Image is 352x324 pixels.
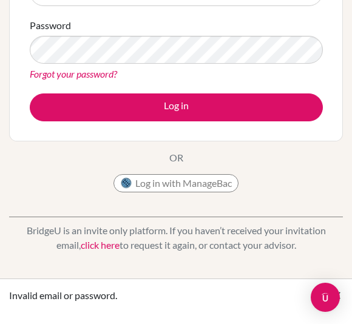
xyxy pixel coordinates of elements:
label: Password [30,18,71,33]
div: Open Intercom Messenger [311,283,340,312]
div: Invalid email or password. [9,288,331,303]
p: OR [169,150,183,165]
p: BridgeU is an invite only platform. If you haven’t received your invitation email, to request it ... [9,223,343,252]
button: Log in with ManageBac [113,174,239,192]
button: Log in [30,93,323,121]
a: click here [81,239,120,251]
a: Forgot your password? [30,68,117,79]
